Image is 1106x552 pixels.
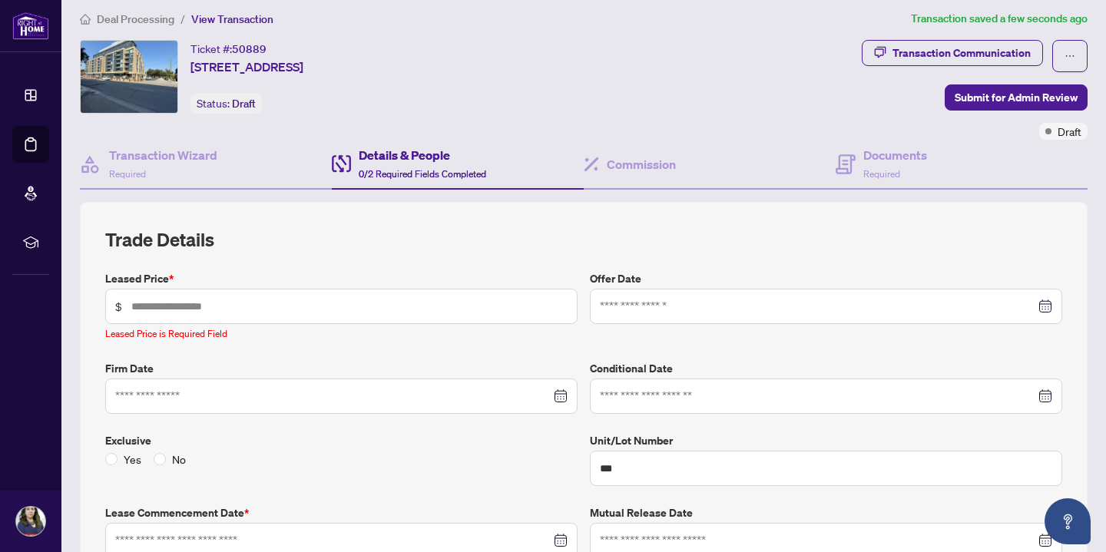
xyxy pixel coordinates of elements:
[109,168,146,180] span: Required
[80,14,91,25] span: home
[1045,498,1091,544] button: Open asap
[81,41,177,113] img: IMG-W12348936_1.jpg
[105,328,227,339] span: Leased Price is Required Field
[863,146,927,164] h4: Documents
[105,432,578,449] label: Exclusive
[862,40,1043,66] button: Transaction Communication
[1058,123,1081,140] span: Draft
[118,451,147,468] span: Yes
[180,10,185,28] li: /
[105,227,1062,252] h2: Trade Details
[16,507,45,536] img: Profile Icon
[607,155,676,174] h4: Commission
[232,97,256,111] span: Draft
[105,504,578,521] label: Lease Commencement Date
[590,504,1062,521] label: Mutual Release Date
[590,270,1062,287] label: Offer Date
[232,42,267,56] span: 50889
[1065,51,1075,61] span: ellipsis
[955,85,1078,110] span: Submit for Admin Review
[359,168,486,180] span: 0/2 Required Fields Completed
[190,93,262,114] div: Status:
[945,84,1088,111] button: Submit for Admin Review
[105,360,578,377] label: Firm Date
[115,298,122,315] span: $
[892,41,1031,65] div: Transaction Communication
[166,451,192,468] span: No
[191,12,273,26] span: View Transaction
[12,12,49,40] img: logo
[97,12,174,26] span: Deal Processing
[190,58,303,76] span: [STREET_ADDRESS]
[109,146,217,164] h4: Transaction Wizard
[359,146,486,164] h4: Details & People
[863,168,900,180] span: Required
[590,360,1062,377] label: Conditional Date
[190,40,267,58] div: Ticket #:
[105,270,578,287] label: Leased Price
[590,432,1062,449] label: Unit/Lot Number
[911,10,1088,28] article: Transaction saved a few seconds ago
